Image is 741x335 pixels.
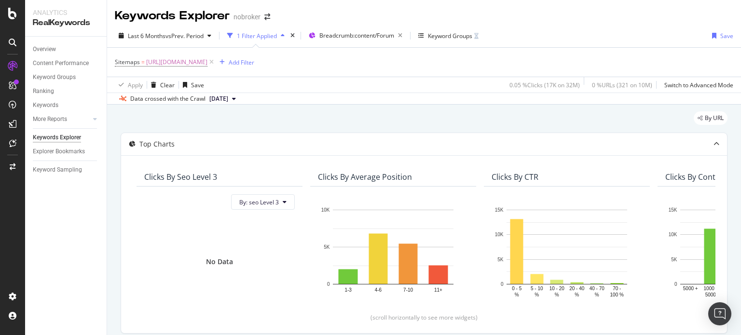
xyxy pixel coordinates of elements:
div: 0.05 % Clicks ( 17K on 32M ) [509,81,580,89]
div: Clicks By CTR [492,172,538,182]
div: Ranking [33,86,54,96]
div: times [288,31,297,40]
div: Keywords Explorer [115,8,230,24]
div: legacy label [694,111,727,125]
text: 0 [327,281,330,287]
a: Keywords [33,100,100,110]
text: 5000 [705,292,716,297]
span: Breadcrumb: content/Forum [319,31,394,40]
div: Content Performance [33,58,89,68]
span: Last 6 Months [128,32,165,40]
span: = [141,58,145,66]
div: Save [720,32,733,40]
text: 5000 + [683,286,698,291]
a: Overview [33,44,100,54]
button: Save [179,77,204,93]
a: Ranking [33,86,100,96]
div: Apply [128,81,143,89]
div: Save [191,81,204,89]
text: 5K [671,257,677,262]
a: Keyword Sampling [33,165,100,175]
button: Clear [147,77,175,93]
span: [URL][DOMAIN_NAME] [146,55,207,69]
button: Breadcrumb:content/Forum [305,28,406,43]
text: 1-3 [344,287,352,293]
text: 10K [321,207,330,213]
span: Sitemaps [115,58,140,66]
div: Overview [33,44,56,54]
text: 40 - 70 [590,286,605,291]
text: % [555,292,559,297]
text: 10 - 20 [549,286,565,291]
span: vs Prev. Period [165,32,204,40]
div: More Reports [33,114,67,124]
div: Top Charts [139,139,175,149]
text: 10K [669,232,677,238]
text: 0 - 5 [512,286,521,291]
button: By: seo Level 3 [231,194,295,210]
button: Apply [115,77,143,93]
a: More Reports [33,114,90,124]
div: Keyword Sampling [33,165,82,175]
text: 4-6 [375,287,382,293]
div: Keywords Explorer [33,133,81,143]
text: 5K [324,244,330,250]
div: Keyword Groups [33,72,76,82]
div: Clear [160,81,175,89]
text: % [535,292,539,297]
div: Switch to Advanced Mode [664,81,733,89]
text: 15K [495,207,504,213]
div: Clicks By seo Level 3 [144,172,217,182]
button: Save [708,28,733,43]
text: 10K [495,232,504,238]
button: Switch to Advanced Mode [660,77,733,93]
div: arrow-right-arrow-left [264,13,270,20]
text: % [595,292,599,297]
text: 0 [501,281,504,287]
span: 2025 Aug. 4th [209,94,228,103]
div: RealKeywords [33,17,99,28]
text: 5K [497,257,504,262]
span: By: seo Level 3 [239,198,279,206]
text: 5 - 10 [531,286,543,291]
button: [DATE] [206,93,240,105]
a: Content Performance [33,58,100,68]
div: Keyword Groups [428,32,472,40]
div: Open Intercom Messenger [708,302,731,325]
text: 20 - 40 [569,286,585,291]
div: 1 Filter Applied [237,32,277,40]
button: Add Filter [216,56,254,68]
div: Data crossed with the Crawl [130,94,206,103]
button: Keyword Groups [414,28,482,43]
text: % [515,292,519,297]
div: Add Filter [229,58,254,67]
text: 7-10 [403,287,413,293]
svg: A chart. [318,205,468,298]
text: 70 - [613,286,621,291]
text: 100 % [610,292,624,297]
span: By URL [705,115,724,121]
text: 1000 - [704,286,717,291]
div: Keywords [33,100,58,110]
div: No Data [206,257,233,267]
div: Explorer Bookmarks [33,147,85,157]
text: 11+ [434,287,442,293]
div: 0 % URLs ( 321 on 10M ) [592,81,652,89]
button: Last 6 MonthsvsPrev. Period [115,28,215,43]
div: Clicks By Average Position [318,172,412,182]
svg: A chart. [492,205,642,298]
a: Keyword Groups [33,72,100,82]
div: Analytics [33,8,99,17]
text: % [575,292,579,297]
button: 1 Filter Applied [223,28,288,43]
text: 15K [669,207,677,213]
a: Keywords Explorer [33,133,100,143]
div: nobroker [233,12,261,22]
div: (scroll horizontally to see more widgets) [133,313,715,322]
text: 0 [674,281,677,287]
a: Explorer Bookmarks [33,147,100,157]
